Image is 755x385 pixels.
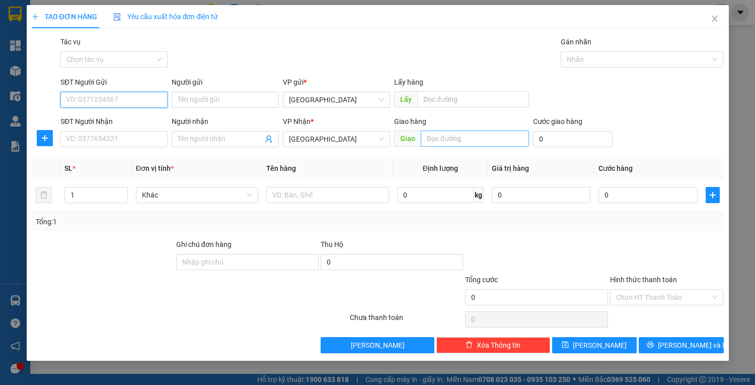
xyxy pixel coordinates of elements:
label: Hình thức thanh toán [610,276,677,284]
label: Gán nhãn [561,38,591,46]
label: Cước giao hàng [533,117,582,125]
button: deleteXóa Thông tin [436,337,550,353]
div: VP gửi [283,77,390,88]
span: Lấy hàng [394,78,423,86]
div: Tổng: 1 [36,216,292,227]
span: plus [32,13,39,20]
span: kg [474,187,484,203]
span: printer [647,341,654,349]
div: Người gửi [172,77,279,88]
input: Dọc đường [421,131,529,147]
span: Đơn vị tính [136,164,174,172]
label: Ghi chú đơn hàng [176,240,232,248]
span: SL [64,164,72,172]
span: TẠO ĐƠN HÀNG [32,13,97,21]
img: icon [113,13,121,21]
button: delete [36,187,52,203]
span: save [562,341,569,349]
button: Close [701,5,729,33]
span: Đà Nẵng [289,132,384,147]
div: SĐT Người Gửi [60,77,168,88]
span: [PERSON_NAME] [351,340,405,351]
div: Chưa thanh toán [349,312,465,330]
button: plus [37,130,53,146]
strong: VẬN TẢI Ô TÔ KIM LIÊN [32,16,118,26]
span: plus [706,191,719,199]
div: SĐT Người Nhận [60,116,168,127]
span: Khác [142,187,252,203]
span: close [711,15,719,23]
span: Yêu cầu xuất hóa đơn điện tử [113,13,218,21]
div: Người nhận [172,116,279,127]
span: Tổng cước [465,276,498,284]
span: [GEOGRAPHIC_DATA], P. [GEOGRAPHIC_DATA], [GEOGRAPHIC_DATA] [4,39,137,54]
strong: Địa chỉ: [4,67,27,75]
button: save[PERSON_NAME] [552,337,637,353]
button: plus [706,187,720,203]
span: Bình Định [289,92,384,107]
span: Thu Hộ [321,240,343,248]
input: VD: Bàn, Ghế [266,187,389,203]
span: [PERSON_NAME] và In [658,340,728,351]
input: 0 [492,187,590,203]
input: Ghi chú đơn hàng [176,254,319,270]
span: [PERSON_NAME] [573,340,627,351]
span: Xóa Thông tin [477,340,520,351]
span: Lấy [394,91,417,107]
input: Cước giao hàng [533,131,613,147]
span: Giá trị hàng [492,164,529,172]
span: delete [466,341,473,349]
button: [PERSON_NAME] [321,337,434,353]
span: Giao hàng [394,117,426,125]
span: Tên hàng [266,164,296,172]
span: VP Nhận [283,117,311,125]
strong: Địa chỉ: [4,39,27,46]
strong: Trụ sở Công ty [4,30,48,37]
input: Dọc đường [417,91,529,107]
span: [STREET_ADDRESS][PERSON_NAME] An Khê, [GEOGRAPHIC_DATA] [4,67,140,82]
span: user-add [265,135,273,143]
span: Cước hàng [598,164,633,172]
span: Giao [394,131,421,147]
span: plus [37,134,52,142]
button: printer[PERSON_NAME] và In [639,337,723,353]
strong: Văn phòng đại diện – CN [GEOGRAPHIC_DATA] [4,58,145,66]
strong: CÔNG TY TNHH [47,5,104,15]
span: Định lượng [423,164,458,172]
label: Tác vụ [60,38,81,46]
